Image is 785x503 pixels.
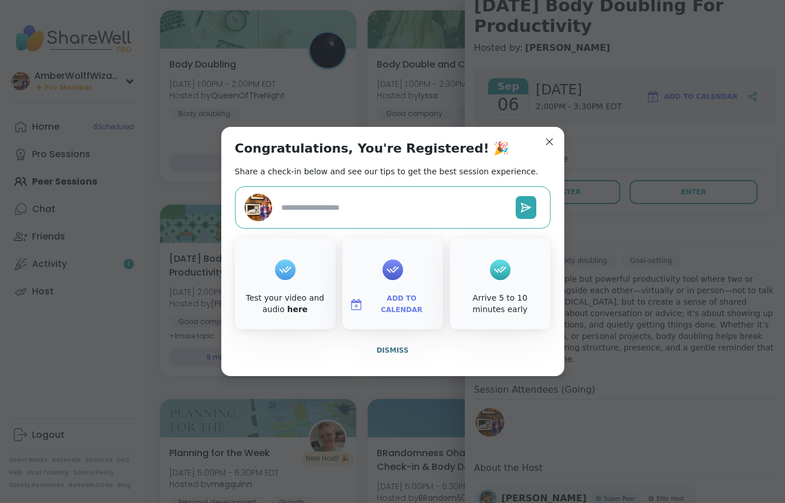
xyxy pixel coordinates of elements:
div: Arrive 5 to 10 minutes early [452,293,548,315]
h1: Congratulations, You're Registered! 🎉 [235,141,509,157]
button: Add to Calendar [345,293,441,317]
img: AmberWolffWizard [245,194,272,221]
h2: Share a check-in below and see our tips to get the best session experience. [235,166,539,177]
img: ShareWell Logomark [349,298,363,312]
div: Test your video and audio [237,293,333,315]
span: Add to Calendar [368,293,436,316]
a: here [287,305,308,314]
span: Dismiss [376,346,408,354]
button: Dismiss [235,338,551,362]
